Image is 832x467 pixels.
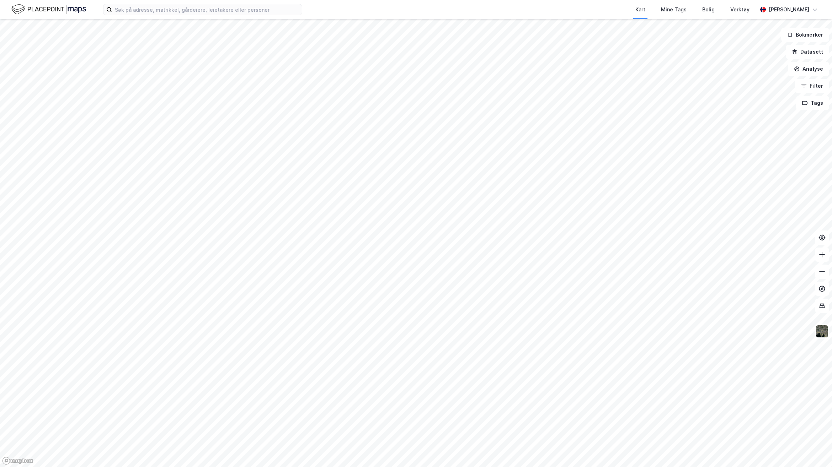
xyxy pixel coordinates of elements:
[796,433,832,467] iframe: Chat Widget
[730,5,750,14] div: Verktøy
[796,433,832,467] div: Kontrollprogram for chat
[702,5,715,14] div: Bolig
[11,3,86,16] img: logo.f888ab2527a4732fd821a326f86c7f29.svg
[112,4,302,15] input: Søk på adresse, matrikkel, gårdeiere, leietakere eller personer
[635,5,645,14] div: Kart
[769,5,809,14] div: [PERSON_NAME]
[661,5,687,14] div: Mine Tags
